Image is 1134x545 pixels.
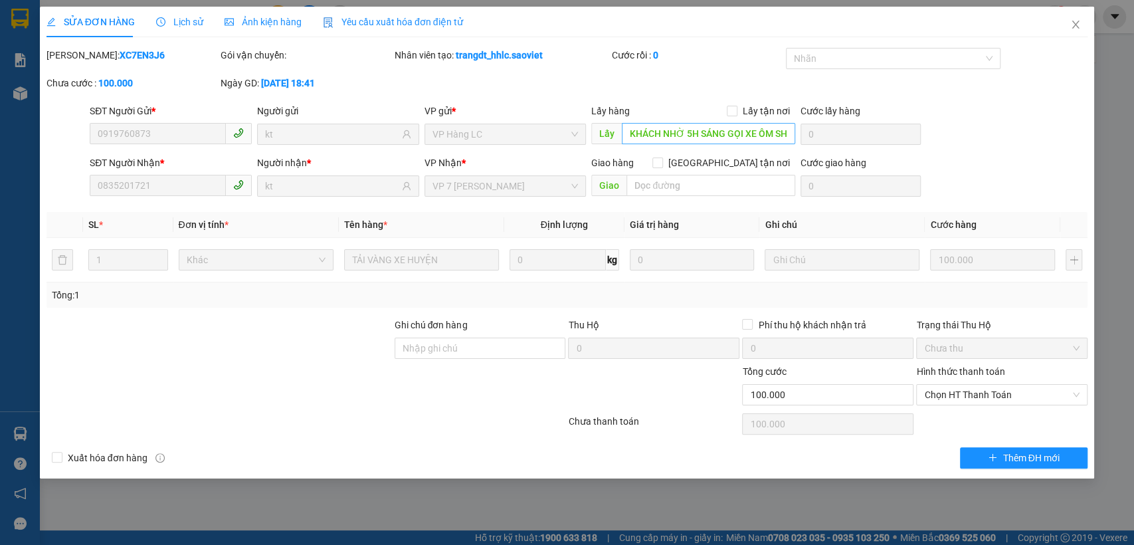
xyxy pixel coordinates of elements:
input: VD: Bàn, Ghế [344,249,499,271]
span: SL [88,219,99,230]
span: Khác [187,250,326,270]
span: Chưa thu [924,338,1080,358]
span: Tên hàng [344,219,387,230]
span: close [1070,19,1081,30]
div: Chưa thanh toán [567,414,741,437]
span: Thêm ĐH mới [1002,451,1059,465]
th: Ghi chú [759,212,925,238]
div: Gói vận chuyển: [221,48,392,62]
b: 0 [653,50,658,60]
div: Cước rồi : [612,48,783,62]
div: Chưa cước : [47,76,218,90]
input: Ghi chú đơn hàng [395,338,566,359]
span: Yêu cầu xuất hóa đơn điện tử [323,17,463,27]
label: Cước giao hàng [801,158,866,168]
input: Cước giao hàng [801,175,921,197]
input: Ghi Chú [765,249,919,271]
span: VP Nhận [425,158,462,168]
button: delete [52,249,73,271]
div: Người gửi [257,104,419,118]
span: Lấy hàng [591,106,630,116]
input: Tên người gửi [265,127,399,142]
div: [PERSON_NAME]: [47,48,218,62]
span: Xuất hóa đơn hàng [62,451,153,465]
span: Giao [591,175,626,196]
b: [DATE] 18:41 [261,78,315,88]
span: [GEOGRAPHIC_DATA] tận nơi [663,156,795,170]
div: Trạng thái Thu Hộ [916,318,1087,332]
div: Ngày GD: [221,76,392,90]
label: Hình thức thanh toán [916,366,1004,377]
span: Lấy [591,123,622,144]
span: info-circle [155,453,165,463]
b: 100.000 [98,78,133,88]
span: Phí thu hộ khách nhận trả [753,318,871,332]
span: VP Hàng LC [432,124,579,144]
button: Close [1057,7,1094,44]
span: Giao hàng [591,158,634,168]
input: Tên người nhận [265,179,399,193]
button: plusThêm ĐH mới [960,447,1087,469]
span: picture [225,17,234,27]
b: XC7EN3J6 [120,50,165,60]
div: Nhân viên tạo: [395,48,609,62]
span: Giá trị hàng [630,219,679,230]
div: VP gửi [425,104,587,118]
input: 0 [630,249,755,271]
span: Đơn vị tính [179,219,229,230]
img: icon [323,17,333,28]
span: plus [988,453,997,463]
span: user [402,130,411,139]
span: Thu Hộ [568,320,599,330]
label: Ghi chú đơn hàng [395,320,468,330]
span: Cước hàng [930,219,976,230]
span: kg [606,249,619,271]
button: plus [1066,249,1082,271]
span: phone [233,179,244,190]
span: clock-circle [156,17,165,27]
div: SĐT Người Gửi [90,104,252,118]
input: Cước lấy hàng [801,124,921,145]
span: phone [233,128,244,138]
span: Định lượng [541,219,588,230]
span: Ảnh kiện hàng [225,17,302,27]
input: 0 [930,249,1055,271]
span: VP 7 Phạm Văn Đồng [432,176,579,196]
span: user [402,181,411,191]
label: Cước lấy hàng [801,106,860,116]
div: Người nhận [257,156,419,170]
span: Lịch sử [156,17,203,27]
span: edit [47,17,56,27]
span: Chọn HT Thanh Toán [924,385,1080,405]
input: Dọc đường [626,175,795,196]
b: trangdt_hhlc.saoviet [456,50,543,60]
span: Lấy tận nơi [737,104,795,118]
div: SĐT Người Nhận [90,156,252,170]
div: Tổng: 1 [52,288,438,302]
input: Dọc đường [622,123,795,144]
span: SỬA ĐƠN HÀNG [47,17,135,27]
span: Tổng cước [742,366,786,377]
